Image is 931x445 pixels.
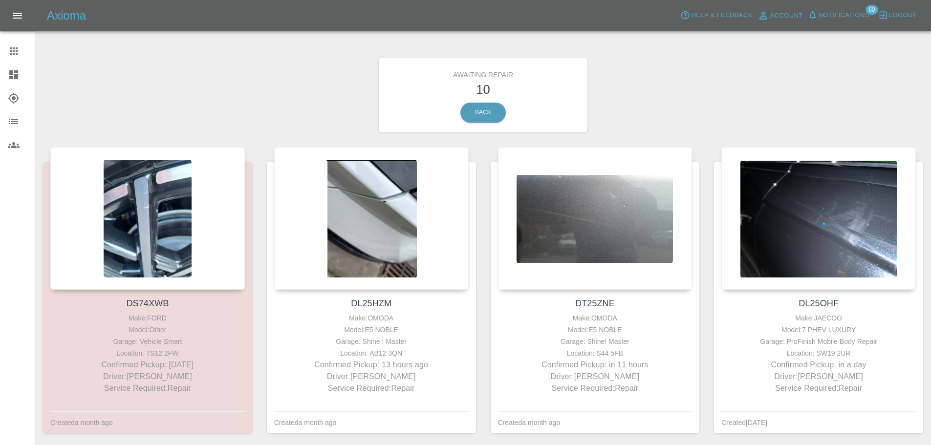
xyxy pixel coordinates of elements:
div: Model: 7 PHEV LUXURY [724,324,913,336]
button: Open drawer [6,4,29,27]
span: Help & Feedback [691,10,752,21]
button: Notifications [805,8,872,23]
span: Logout [889,10,917,21]
a: DS74XWB [126,298,169,308]
a: DT25ZNE [575,298,615,308]
div: Created a month ago [498,417,561,428]
div: Model: Other [53,324,242,336]
a: Back [460,103,506,123]
a: DL25HZM [351,298,391,308]
div: Location: S44 5FB [500,347,690,359]
p: Service Required: Repair [500,382,690,394]
span: 60 [866,5,878,15]
div: Location: SW19 2UR [724,347,913,359]
p: Service Required: Repair [724,382,913,394]
div: Garage: ProFinish Mobile Body Repair [724,336,913,347]
div: Make: FORD [53,312,242,324]
div: Model: E5 NOBLE [277,324,466,336]
div: Location: TS12 2FW [53,347,242,359]
div: Created [DATE] [721,417,767,428]
p: Service Required: Repair [277,382,466,394]
div: Make: OMODA [277,312,466,324]
span: Notifications [819,10,869,21]
div: Created a month ago [50,417,113,428]
h6: Awaiting Repair [386,65,581,80]
a: DL25OHF [799,298,839,308]
div: Garage: Shine ! Master [277,336,466,347]
h3: 10 [386,80,581,99]
h5: Axioma [47,8,86,23]
p: Service Required: Repair [53,382,242,394]
button: Help & Feedback [678,8,755,23]
p: Driver: [PERSON_NAME] [500,371,690,382]
div: Location: AB12 3QN [277,347,466,359]
div: Make: JAECOO [724,312,913,324]
button: Logout [876,8,919,23]
p: Confirmed Pickup: 13 hours ago [277,359,466,371]
span: Account [770,10,803,21]
p: Driver: [PERSON_NAME] [277,371,466,382]
div: Make: OMODA [500,312,690,324]
p: Driver: [PERSON_NAME] [53,371,242,382]
div: Garage: Shine! Master [500,336,690,347]
div: Model: E5 NOBLE [500,324,690,336]
p: Confirmed Pickup: in 11 hours [500,359,690,371]
p: Confirmed Pickup: [DATE] [53,359,242,371]
div: Created a month ago [274,417,337,428]
p: Driver: [PERSON_NAME] [724,371,913,382]
div: Garage: Vehicle Smart [53,336,242,347]
p: Confirmed Pickup: in a day [724,359,913,371]
a: Account [755,8,805,23]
